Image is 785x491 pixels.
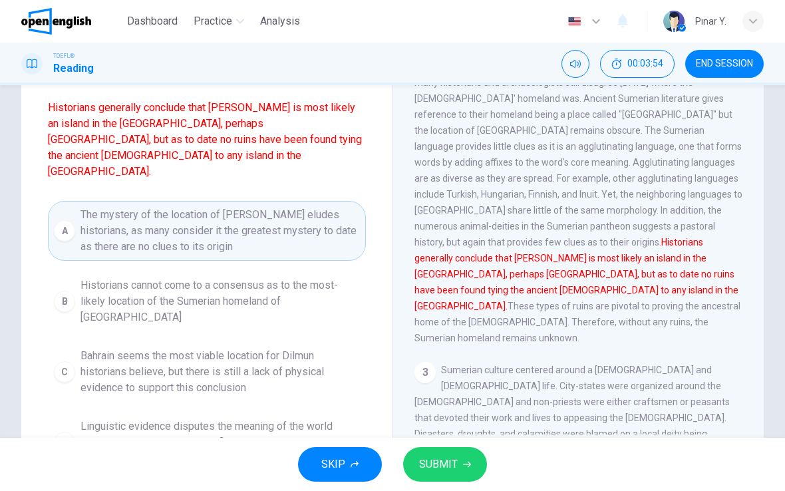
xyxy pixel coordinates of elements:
[21,8,91,35] img: OpenEnglish logo
[21,8,122,35] a: OpenEnglish logo
[48,201,366,261] button: AThe mystery of the location of [PERSON_NAME] eludes historians, as many consider it the greatest...
[54,432,75,453] div: D
[696,59,753,69] span: END SESSION
[80,348,360,396] span: Bahrain seems the most viable location for Dilmun historians believe, but there is still a lack o...
[122,9,183,33] button: Dashboard
[48,342,366,402] button: CBahrain seems the most viable location for Dilmun historians believe, but there is still a lack ...
[663,11,685,32] img: Profile picture
[53,51,75,61] span: TOEFL®
[54,291,75,312] div: B
[80,207,360,255] span: The mystery of the location of [PERSON_NAME] eludes historians, as many consider it the greatest ...
[414,237,738,311] font: Historians generally conclude that [PERSON_NAME] is most likely an island in the [GEOGRAPHIC_DATA...
[566,17,583,27] img: en
[627,59,663,69] span: 00:03:54
[685,50,764,78] button: END SESSION
[321,455,345,474] span: SKIP
[600,50,675,78] button: 00:03:54
[80,277,360,325] span: Historians cannot come to a consensus as to the most-likely location of the Sumerian homeland of ...
[188,9,249,33] button: Practice
[260,13,300,29] span: Analysis
[561,50,589,78] div: Mute
[54,361,75,383] div: C
[600,50,675,78] div: Hide
[414,45,742,343] span: One of the greatest mysteries surrounding [GEOGRAPHIC_DATA] is where the [DEMOGRAPHIC_DATA] origi...
[403,447,487,482] button: SUBMIT
[48,271,366,331] button: BHistorians cannot come to a consensus as to the most-likely location of the Sumerian homeland of...
[298,447,382,482] button: SKIP
[194,13,232,29] span: Practice
[54,220,75,242] div: A
[48,412,366,472] button: DLinguistic evidence disputes the meaning of the world "Dilmun" leading historians to fiercely de...
[53,61,94,77] h1: Reading
[419,455,458,474] span: SUBMIT
[255,9,305,33] button: Analysis
[48,101,362,178] font: Historians generally conclude that [PERSON_NAME] is most likely an island in the [GEOGRAPHIC_DATA...
[80,418,360,466] span: Linguistic evidence disputes the meaning of the world "Dilmun" leading historians to fiercely deb...
[414,362,436,383] div: 3
[695,13,726,29] div: Pınar Y.
[127,13,178,29] span: Dashboard
[48,52,366,180] span: Which sentence is most similar to the following sentence from the paragraph?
